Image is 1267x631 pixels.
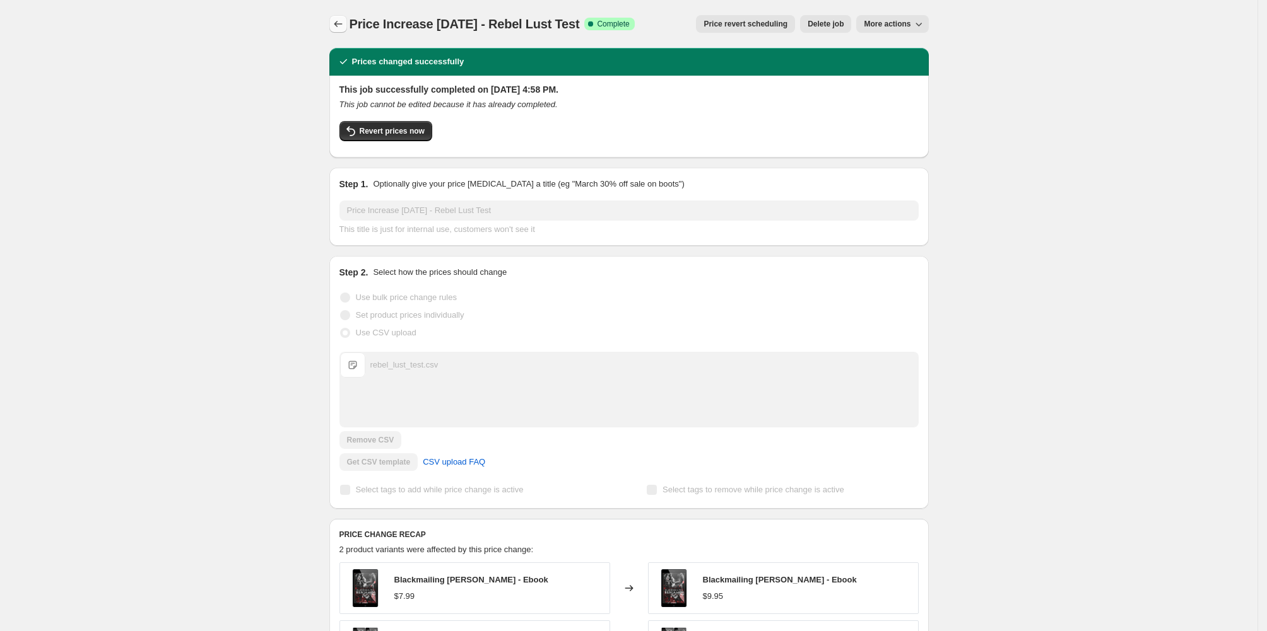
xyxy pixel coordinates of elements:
[704,19,787,29] span: Price revert scheduling
[339,266,368,279] h2: Step 2.
[696,15,795,33] button: Price revert scheduling
[339,83,919,96] h2: This job successfully completed on [DATE] 4:58 PM.
[339,121,432,141] button: Revert prices now
[597,19,629,29] span: Complete
[360,126,425,136] span: Revert prices now
[356,328,416,337] span: Use CSV upload
[339,100,558,109] i: This job cannot be edited because it has already completed.
[329,15,347,33] button: Price change jobs
[356,310,464,320] span: Set product prices individually
[350,17,580,31] span: Price Increase [DATE] - Rebel Lust Test
[415,452,493,472] a: CSV upload FAQ
[800,15,851,33] button: Delete job
[352,55,464,68] h2: Prices changed successfully
[339,178,368,190] h2: Step 1.
[373,178,684,190] p: Optionally give your price [MEDICAL_DATA] a title (eg "March 30% off sale on boots")
[703,590,724,603] div: $9.95
[339,224,535,234] span: This title is just for internal use, customers won't see it
[339,530,919,540] h6: PRICE CHANGE RECAP
[370,359,439,371] div: rebel_lust_test.csv
[356,292,457,302] span: Use bulk price change rules
[856,15,928,33] button: More actions
[339,200,919,221] input: 30% off holiday sale
[864,19,910,29] span: More actions
[339,545,534,554] span: 2 product variants were affected by this price change:
[663,485,844,494] span: Select tags to remove while price change is active
[373,266,507,279] p: Select how the prices should change
[356,485,524,494] span: Select tags to add while price change is active
[808,19,844,29] span: Delete job
[394,590,415,603] div: $7.99
[423,456,485,468] span: CSV upload FAQ
[394,575,548,584] span: Blackmailing [PERSON_NAME] - Ebook
[655,569,693,607] img: RL02-EbookDevice_9ea134e3-3045-41a0-9229-0b1dd041f812_80x.png
[346,569,384,607] img: RL02-EbookDevice_9ea134e3-3045-41a0-9229-0b1dd041f812_80x.png
[703,575,857,584] span: Blackmailing [PERSON_NAME] - Ebook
